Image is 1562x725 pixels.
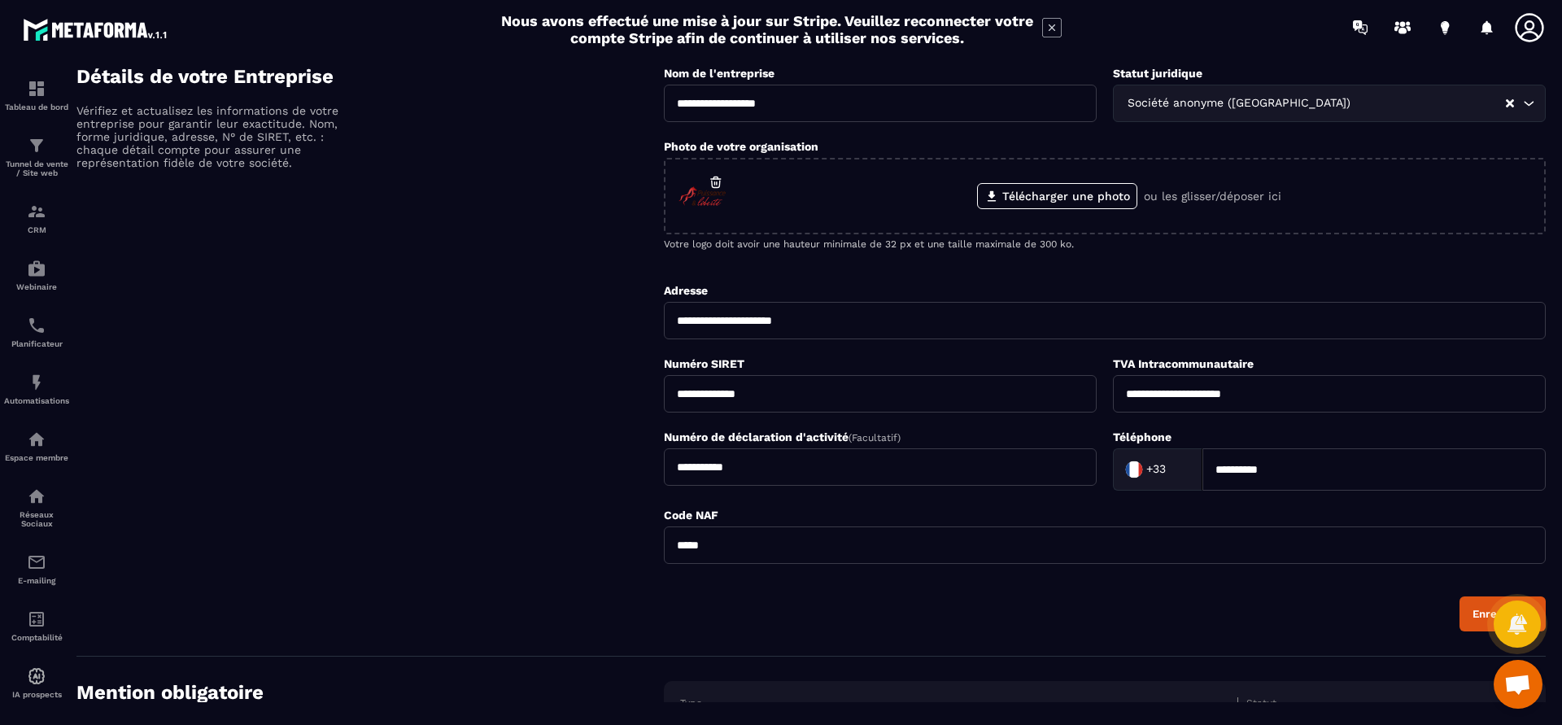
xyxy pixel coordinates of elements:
[4,124,69,190] a: formationformationTunnel de vente / Site web
[664,509,718,522] label: Code NAF
[4,474,69,540] a: social-networksocial-networkRéseaux Sociaux
[664,67,774,80] label: Nom de l'entreprise
[27,609,46,629] img: accountant
[27,373,46,392] img: automations
[27,552,46,572] img: email
[27,136,46,155] img: formation
[664,284,708,297] label: Adresse
[76,681,664,704] h4: Mention obligatoire
[27,666,46,686] img: automations
[4,453,69,462] p: Espace membre
[1113,67,1202,80] label: Statut juridique
[27,79,46,98] img: formation
[4,225,69,234] p: CRM
[1113,357,1254,370] label: TVA Intracommunautaire
[500,12,1034,46] h2: Nous avons effectué une mise à jour sur Stripe. Veuillez reconnecter votre compte Stripe afin de ...
[76,104,361,169] p: Vérifiez et actualisez les informations de votre entreprise pour garantir leur exactitude. Nom, f...
[1473,608,1533,620] div: Enregistrer
[27,487,46,506] img: social-network
[1118,453,1150,486] img: Country Flag
[23,15,169,44] img: logo
[664,357,744,370] label: Numéro SIRET
[977,183,1137,209] label: Télécharger une photo
[4,396,69,405] p: Automatisations
[4,597,69,654] a: accountantaccountantComptabilité
[27,316,46,335] img: scheduler
[4,247,69,304] a: automationsautomationsWebinaire
[849,432,901,443] span: (Facultatif)
[1237,697,1451,714] th: Statut
[4,103,69,111] p: Tableau de bord
[1144,190,1281,203] p: ou les glisser/déposer ici
[1354,94,1504,112] input: Search for option
[4,633,69,642] p: Comptabilité
[1113,448,1202,491] div: Search for option
[4,576,69,585] p: E-mailing
[4,282,69,291] p: Webinaire
[680,697,1237,714] th: Type
[27,430,46,449] img: automations
[1124,94,1354,112] span: Société anonyme ([GEOGRAPHIC_DATA])
[1506,98,1514,110] button: Clear Selected
[4,690,69,699] p: IA prospects
[4,159,69,177] p: Tunnel de vente / Site web
[1494,660,1542,709] a: Ouvrir le chat
[1113,430,1171,443] label: Téléphone
[4,67,69,124] a: formationformationTableau de bord
[4,304,69,360] a: schedulerschedulerPlanificateur
[4,510,69,528] p: Réseaux Sociaux
[664,430,901,443] label: Numéro de déclaration d'activité
[27,259,46,278] img: automations
[1169,457,1185,482] input: Search for option
[4,190,69,247] a: formationformationCRM
[1146,461,1166,478] span: +33
[664,238,1546,250] p: Votre logo doit avoir une hauteur minimale de 32 px et une taille maximale de 300 ko.
[664,140,818,153] label: Photo de votre organisation
[4,417,69,474] a: automationsautomationsEspace membre
[4,540,69,597] a: emailemailE-mailing
[1113,85,1546,122] div: Search for option
[76,65,664,88] h4: Détails de votre Entreprise
[4,360,69,417] a: automationsautomationsAutomatisations
[27,202,46,221] img: formation
[4,339,69,348] p: Planificateur
[1459,596,1546,631] button: Enregistrer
